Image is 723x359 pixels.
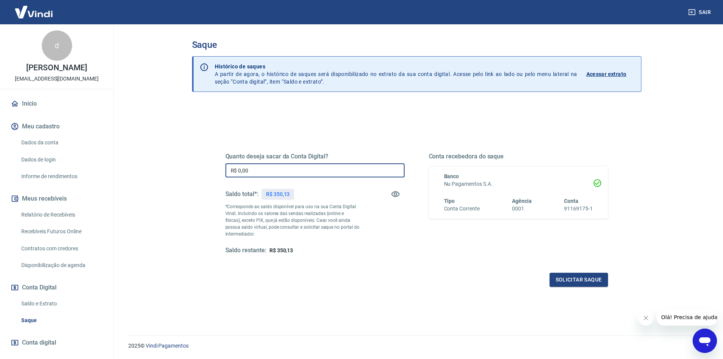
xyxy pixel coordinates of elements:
span: Tipo [444,198,455,204]
button: Meus recebíveis [9,190,104,207]
a: Vindi Pagamentos [146,343,189,349]
h6: Conta Corrente [444,205,480,213]
p: [PERSON_NAME] [26,64,87,72]
h3: Saque [192,40,641,50]
a: Saque [18,313,104,328]
a: Dados de login [18,152,104,168]
p: Acessar extrato [586,70,627,78]
span: Agência [512,198,532,204]
p: Histórico de saques [215,63,577,70]
span: R$ 350,13 [269,247,293,253]
iframe: Fechar mensagem [638,310,654,326]
h5: Saldo restante: [225,247,266,255]
h6: 91169175-1 [564,205,593,213]
h5: Quanto deseja sacar da Conta Digital? [225,153,405,160]
button: Conta Digital [9,279,104,296]
a: Dados da conta [18,135,104,150]
p: R$ 350,13 [266,190,290,198]
div: d [42,30,72,61]
iframe: Botão para abrir a janela de mensagens [693,329,717,353]
h5: Conta recebedora do saque [429,153,608,160]
a: Relatório de Recebíveis [18,207,104,223]
button: Meu cadastro [9,118,104,135]
a: Saldo e Extrato [18,296,104,312]
a: Recebíveis Futuros Online [18,224,104,239]
a: Contratos com credores [18,241,104,256]
a: Acessar extrato [586,63,635,85]
span: Olá! Precisa de ajuda? [5,5,64,11]
h5: Saldo total*: [225,190,258,198]
span: Conta [564,198,578,204]
button: Solicitar saque [550,273,608,287]
span: Banco [444,173,459,179]
p: A partir de agora, o histórico de saques será disponibilizado no extrato da sua conta digital. Ac... [215,63,577,85]
p: *Corresponde ao saldo disponível para uso na sua Conta Digital Vindi. Incluindo os valores das ve... [225,203,360,237]
button: Sair [687,5,714,19]
p: 2025 © [128,342,705,350]
a: Início [9,95,104,112]
iframe: Mensagem da empresa [657,309,717,326]
a: Informe de rendimentos [18,169,104,184]
p: [EMAIL_ADDRESS][DOMAIN_NAME] [15,75,99,83]
a: Conta digital [9,334,104,351]
h6: Nu Pagamentos S.A. [444,180,593,188]
a: Disponibilização de agenda [18,258,104,273]
span: Conta digital [22,337,56,348]
h6: 0001 [512,205,532,213]
img: Vindi [9,0,58,24]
